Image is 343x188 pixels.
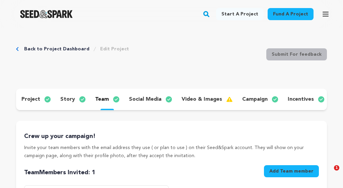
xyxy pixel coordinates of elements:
button: story [55,94,90,105]
a: Start a project [216,8,264,20]
p: team [95,95,109,103]
button: incentives [282,94,329,105]
a: Back to Project Dashboard [24,46,89,52]
p: project [21,95,40,103]
img: Seed&Spark Logo Dark Mode [20,10,73,18]
button: Submit For feedback [266,48,327,60]
p: video & images [182,95,222,103]
img: check-circle-full.svg [165,95,178,103]
div: Breadcrumb [16,46,129,52]
span: Members Invited [39,170,88,176]
p: Team : 1 [24,168,95,178]
img: check-circle-full.svg [113,95,125,103]
a: Edit Project [100,46,129,52]
button: campaign [237,94,282,105]
a: Fund a project [268,8,314,20]
p: campaign [242,95,268,103]
button: project [16,94,55,105]
p: story [60,95,75,103]
iframe: Intercom live chat [320,165,336,181]
img: warning-full.svg [226,95,238,103]
img: check-circle-full.svg [44,95,56,103]
button: social media [124,94,176,105]
p: Crew up your campaign! [24,132,319,141]
p: social media [129,95,161,103]
img: check-circle-full.svg [272,95,284,103]
a: Seed&Spark Homepage [20,10,73,18]
p: Invite your team members with the email address they use ( or plan to use ) on their Seed&Spark a... [24,144,319,160]
img: check-circle-full.svg [79,95,91,103]
img: check-circle-full.svg [318,95,330,103]
button: team [90,94,124,105]
p: incentives [288,95,314,103]
button: video & images [176,94,237,105]
button: Add Team member [264,165,319,177]
span: 1 [334,165,339,171]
